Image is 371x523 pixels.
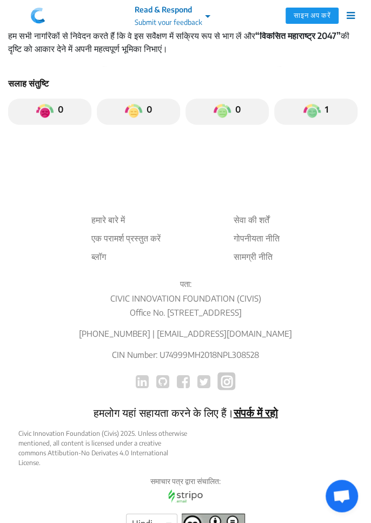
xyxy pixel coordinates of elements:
[214,103,231,120] img: private_somewhat_satisfied.png
[234,213,280,226] li: सेवा की शर्तें
[18,306,352,318] p: Office No. [STREET_ADDRESS]
[233,405,277,419] a: संपर्क में रहो
[8,77,363,90] p: सलाह संतुष्टि
[234,232,280,245] li: गोपनीयता नीति
[18,428,189,467] div: Civic Innovation Foundation (Civis) 2025. Unless otherwise mentioned, all content is licensed und...
[18,277,352,290] p: पता:
[93,404,277,420] p: हमलोग यहां सहायता करने के लिए हैं।
[16,8,59,24] img: 7907nfqetxyivg6ubhai9kg9bhzr
[326,480,358,512] div: Open chat
[18,475,352,486] p: समाचार पत्र द्वारा संचालित:
[234,250,280,263] li: सामग्री नीति
[18,327,352,339] p: [PHONE_NUMBER] | [EMAIL_ADDRESS][DOMAIN_NAME]
[91,213,161,226] li: हमारे बारे में
[18,292,352,304] p: CIVIC INNOVATION FOUNDATION (CIVIS)
[142,103,152,120] p: 0
[91,232,161,245] li: एक परामर्श प्रस्तुत करें
[54,103,63,120] p: 0
[231,103,241,120] p: 0
[125,103,142,120] img: private_somewhat_dissatisfied.png
[321,103,328,120] p: 1
[8,29,363,55] div: हम सभी नागरिकों से निवेदन करते हैं कि वे इस सर्वेक्षण में सक्रिय रूप से भाग लें और की दृष्टि को आ...
[163,486,208,505] img: stripo email logo
[36,103,54,120] img: private_dissatisfied.png
[303,103,321,120] img: private_satisfied.png
[91,250,161,263] a: ब्लॉग
[286,8,339,24] button: साइन अप करें
[135,17,202,28] p: Submit your feedback
[18,348,352,361] p: CIN Number: U74999MH2018NPL308528
[255,30,341,41] strong: “विकसित महाराष्ट्र 2047”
